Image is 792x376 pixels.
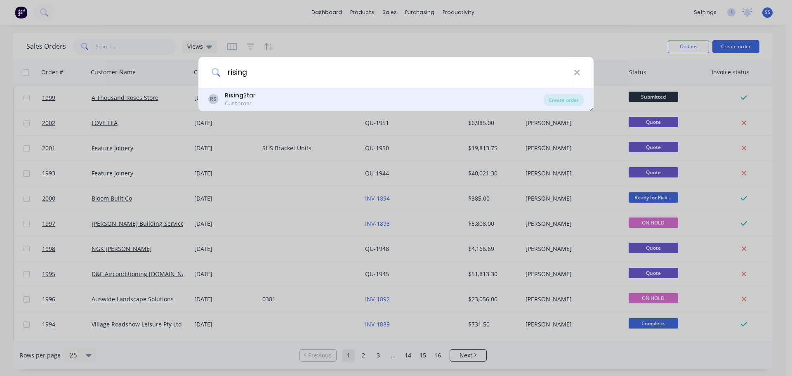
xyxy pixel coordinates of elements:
[544,94,584,106] div: Create order
[225,91,255,100] div: Star
[221,57,574,88] input: Enter a customer name to create a new order...
[208,94,218,104] div: RS
[225,100,255,107] div: Customer
[225,91,243,99] b: Rising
